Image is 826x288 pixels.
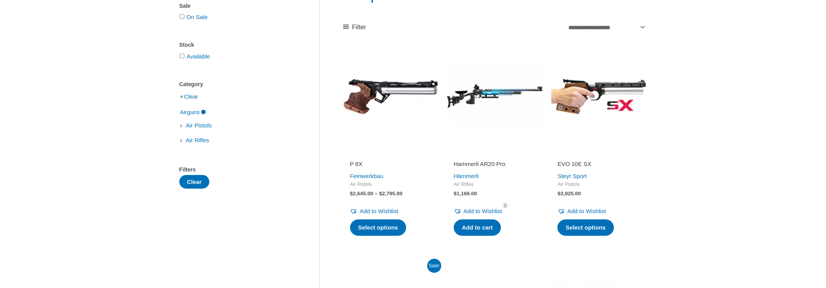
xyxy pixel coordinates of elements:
[180,14,185,19] input: On Sale
[350,191,353,196] span: $
[179,39,296,51] div: Stock
[179,175,210,189] button: Clear
[565,21,646,34] select: Shop order
[454,219,501,236] a: Add to cart: “Hammerli AR20 Pro”
[350,181,432,188] span: Air Pistols
[350,160,432,171] a: P 8X
[447,48,543,144] img: Hämmerli AR20 Pro
[557,206,606,217] a: Add to Wishlist
[185,134,210,147] span: Air Rifles
[350,219,407,236] a: Select options for “P 8X”
[550,48,646,144] img: EVO 10E SX
[179,106,201,119] span: Airguns
[557,160,639,171] a: EVO 10E SX
[454,181,536,188] span: Air Rifles
[350,149,432,159] iframe: Customer reviews powered by Trustpilot
[379,191,382,196] span: $
[350,206,398,217] a: Add to Wishlist
[343,21,366,33] a: Filter
[186,14,207,20] a: On Sale
[454,191,457,196] span: $
[502,203,508,208] span: 2
[185,136,210,143] a: Air Rifles
[179,0,296,12] div: Sale
[454,173,479,179] a: Hämmerli
[343,48,439,144] img: P 8X
[375,191,378,196] span: –
[350,173,384,179] a: Feinwerkbau
[352,21,366,33] span: Filter
[184,93,198,100] a: Clear
[567,208,606,214] span: Add to Wishlist
[454,206,502,217] a: Add to Wishlist
[360,208,398,214] span: Add to Wishlist
[557,173,587,179] a: Steyr Sport
[186,53,218,60] a: Available
[185,122,213,128] a: Air Pistols
[454,149,536,159] iframe: Customer reviews powered by Trustpilot
[179,164,296,175] div: Filters
[454,191,477,196] bdi: 1,166.00
[454,160,536,171] a: Hammerli AR20 Pro
[379,191,403,196] bdi: 2,795.00
[179,79,296,90] div: Category
[185,119,213,132] span: Air Pistols
[557,160,639,168] h2: EVO 10E SX
[350,191,373,196] bdi: 2,645.00
[557,219,614,236] a: Select options for “EVO 10E SX”
[557,191,561,196] span: $
[427,259,441,273] span: Sale!
[179,108,207,115] a: Airguns
[557,191,581,196] bdi: 3,925.00
[557,149,639,159] iframe: Customer reviews powered by Trustpilot
[454,160,536,168] h2: Hammerli AR20 Pro
[463,208,502,214] span: Add to Wishlist
[180,53,185,58] input: Available
[557,181,639,188] span: Air Pistols
[350,160,432,168] h2: P 8X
